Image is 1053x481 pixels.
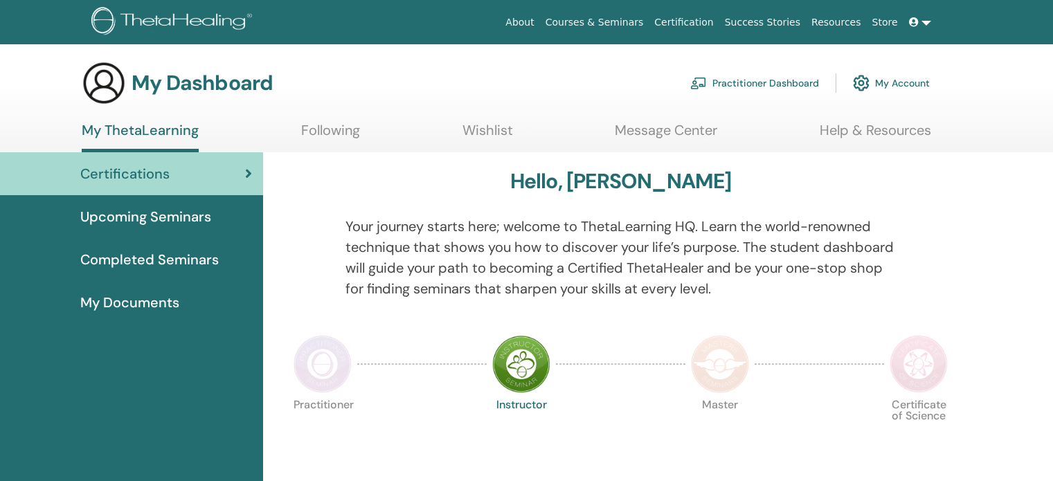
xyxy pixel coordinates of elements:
[91,7,257,38] img: logo.png
[132,71,273,96] h3: My Dashboard
[462,122,513,149] a: Wishlist
[82,61,126,105] img: generic-user-icon.jpg
[890,399,948,457] p: Certificate of Science
[890,335,948,393] img: Certificate of Science
[820,122,931,149] a: Help & Resources
[80,249,219,270] span: Completed Seminars
[691,335,749,393] img: Master
[540,10,649,35] a: Courses & Seminars
[690,68,819,98] a: Practitioner Dashboard
[80,206,211,227] span: Upcoming Seminars
[867,10,903,35] a: Store
[615,122,717,149] a: Message Center
[80,292,179,313] span: My Documents
[82,122,199,152] a: My ThetaLearning
[691,399,749,457] p: Master
[80,163,170,184] span: Certifications
[853,71,870,95] img: cog.svg
[345,216,897,299] p: Your journey starts here; welcome to ThetaLearning HQ. Learn the world-renowned technique that sh...
[492,399,550,457] p: Instructor
[301,122,360,149] a: Following
[500,10,539,35] a: About
[294,335,352,393] img: Practitioner
[294,399,352,457] p: Practitioner
[853,68,930,98] a: My Account
[649,10,719,35] a: Certification
[510,169,732,194] h3: Hello, [PERSON_NAME]
[492,335,550,393] img: Instructor
[719,10,806,35] a: Success Stories
[806,10,867,35] a: Resources
[690,77,707,89] img: chalkboard-teacher.svg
